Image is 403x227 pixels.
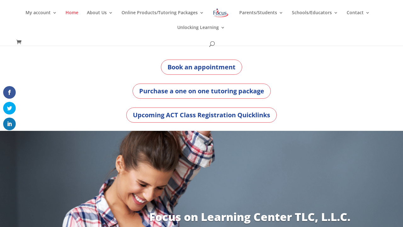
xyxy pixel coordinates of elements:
a: Home [65,10,78,25]
a: Parents/Students [239,10,283,25]
a: My account [26,10,57,25]
a: Contact [347,10,370,25]
a: Focus on Learning Center TLC, L.L.C. [149,209,350,224]
a: Purchase a one on one tutoring package [133,84,271,99]
a: Schools/Educators [292,10,338,25]
a: Upcoming ACT Class Registration Quicklinks [126,108,277,123]
a: About Us [87,10,113,25]
a: Unlocking Learning [177,25,225,40]
a: Book an appointment [161,60,242,75]
a: Online Products/Tutoring Packages [122,10,204,25]
img: Focus on Learning [213,7,229,19]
